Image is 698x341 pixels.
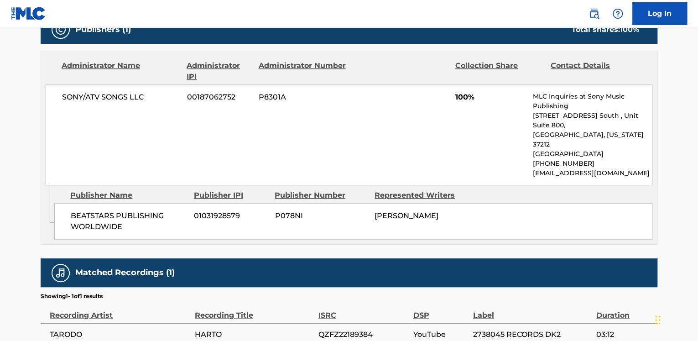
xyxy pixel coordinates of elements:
[193,190,268,201] div: Publisher IPI
[620,25,639,34] span: 100 %
[187,92,252,103] span: 00187062752
[455,92,526,103] span: 100%
[652,297,698,341] iframe: Chat Widget
[533,149,652,159] p: [GEOGRAPHIC_DATA]
[187,60,251,82] div: Administrator IPI
[533,111,652,130] p: [STREET_ADDRESS] South , Unit Suite 800,
[62,92,180,103] span: SONY/ATV SONGS LLC
[275,190,368,201] div: Publisher Number
[275,210,368,221] span: P078NI
[609,5,627,23] div: Help
[259,92,347,103] span: P8301A
[75,268,175,278] h5: Matched Recordings (1)
[375,190,468,201] div: Represented Writers
[589,8,599,19] img: search
[473,329,592,340] span: 2738045 RECORDS DK2
[551,60,639,82] div: Contact Details
[194,210,268,221] span: 01031928579
[318,300,408,321] div: ISRC
[455,60,544,82] div: Collection Share
[572,24,639,35] div: Total shares:
[533,92,652,111] p: MLC Inquiries at Sony Music Publishing
[50,300,190,321] div: Recording Artist
[473,300,592,321] div: Label
[655,306,661,334] div: Drag
[612,8,623,19] img: help
[75,24,131,35] h5: Publishers (1)
[596,329,653,340] span: 03:12
[62,60,180,82] div: Administrator Name
[413,300,469,321] div: DSP
[533,130,652,149] p: [GEOGRAPHIC_DATA], [US_STATE] 37212
[585,5,603,23] a: Public Search
[533,159,652,168] p: [PHONE_NUMBER]
[70,190,187,201] div: Publisher Name
[318,329,408,340] span: QZFZ22189384
[413,329,469,340] span: YouTube
[596,300,653,321] div: Duration
[195,329,313,340] span: HARTO
[258,60,347,82] div: Administrator Number
[71,210,187,232] span: BEATSTARS PUBLISHING WORLDWIDE
[11,7,46,20] img: MLC Logo
[533,168,652,178] p: [EMAIL_ADDRESS][DOMAIN_NAME]
[55,268,66,278] img: Matched Recordings
[195,300,313,321] div: Recording Title
[375,211,438,220] span: [PERSON_NAME]
[50,329,190,340] span: TARODO
[55,24,66,35] img: Publishers
[41,292,103,300] p: Showing 1 - 1 of 1 results
[632,2,687,25] a: Log In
